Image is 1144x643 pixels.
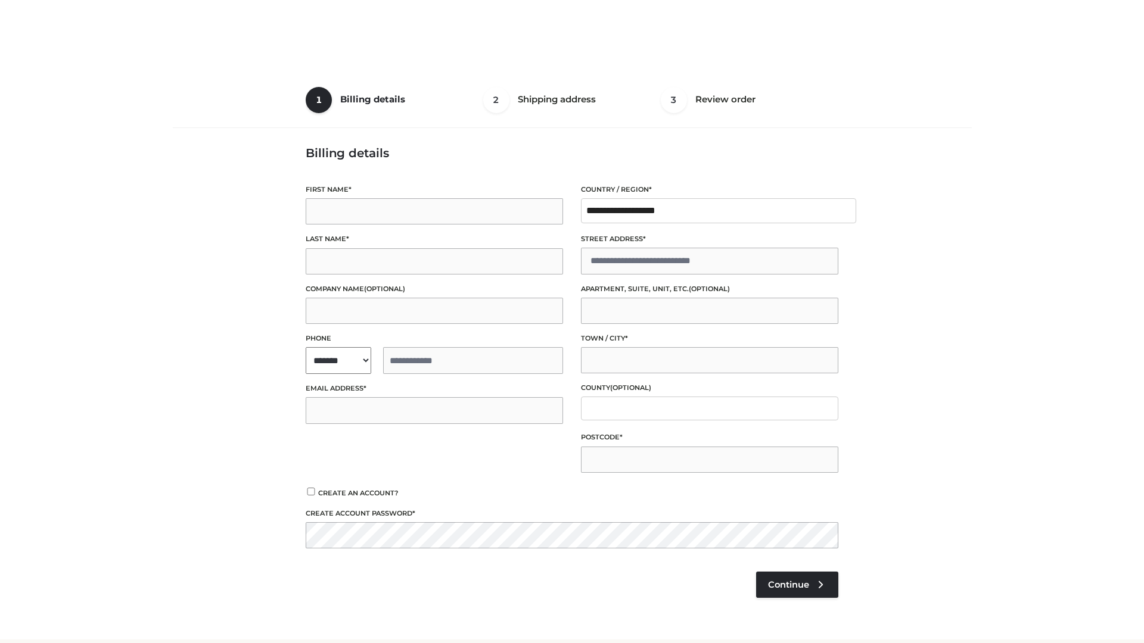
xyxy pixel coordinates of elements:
label: Postcode [581,432,838,443]
label: Email address [306,383,563,394]
a: Continue [756,572,838,598]
span: (optional) [364,285,405,293]
span: Create an account? [318,489,399,497]
span: 2 [483,87,509,113]
label: Town / City [581,333,838,344]
span: Continue [768,579,809,590]
span: 3 [661,87,687,113]
input: Create an account? [306,488,316,495]
span: 1 [306,87,332,113]
span: Review order [695,93,756,105]
h3: Billing details [306,146,838,160]
label: Phone [306,333,563,344]
span: (optional) [610,383,651,392]
span: Billing details [340,93,405,105]
label: Company name [306,283,563,295]
span: (optional) [689,285,730,293]
label: First name [306,184,563,195]
label: Apartment, suite, unit, etc. [581,283,838,295]
label: Street address [581,233,838,245]
label: Last name [306,233,563,245]
label: Country / Region [581,184,838,195]
label: County [581,382,838,394]
label: Create account password [306,508,838,519]
span: Shipping address [518,93,596,105]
